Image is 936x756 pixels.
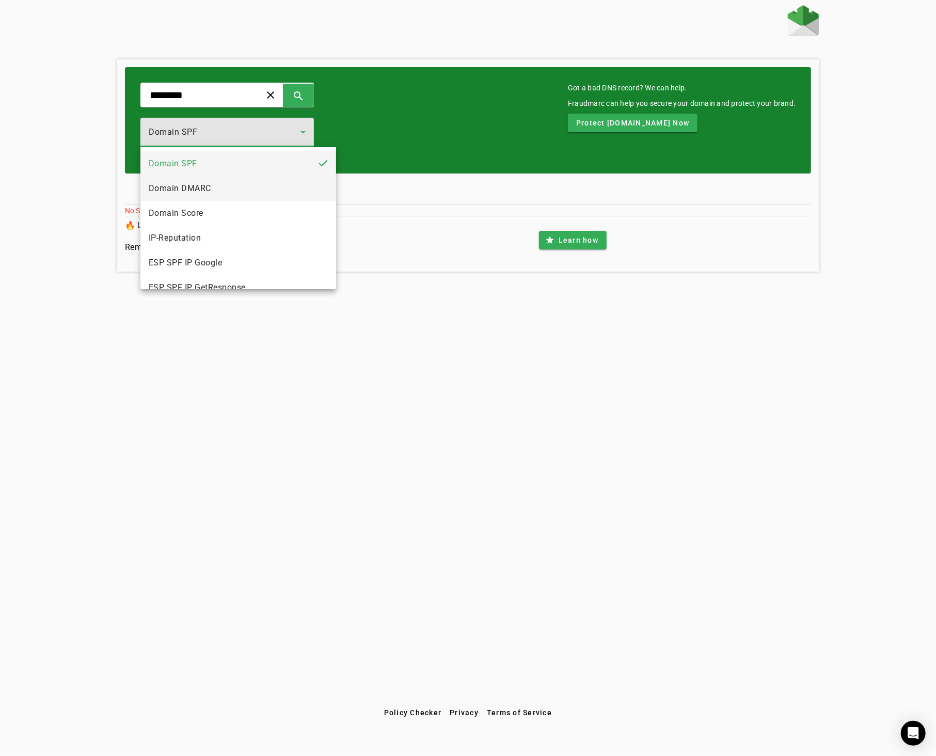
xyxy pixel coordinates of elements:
div: Open Intercom Messenger [901,721,926,746]
span: ESP SPF IP Google [149,257,223,269]
span: Domain DMARC [149,182,211,195]
span: IP-Reputation [149,232,201,244]
span: Domain Score [149,207,203,219]
span: Domain SPF [149,157,197,170]
span: ESP SPF IP GetResponse [149,281,246,294]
